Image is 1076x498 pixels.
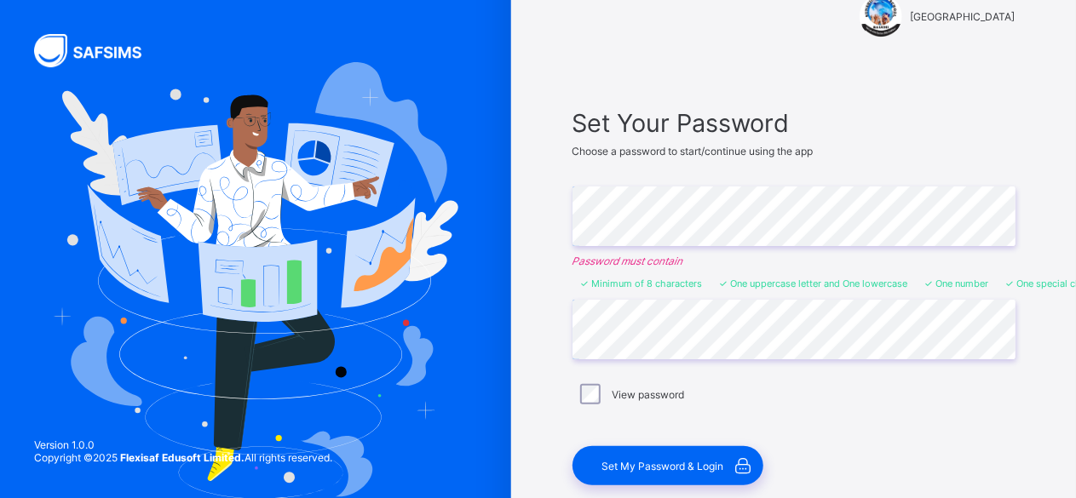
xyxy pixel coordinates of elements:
img: SAFSIMS Logo [34,34,162,67]
em: Password must contain [573,255,1016,267]
li: One number [925,278,989,289]
span: [GEOGRAPHIC_DATA] [911,10,1016,23]
li: Minimum of 8 characters [581,278,703,289]
span: Copyright © 2025 All rights reserved. [34,451,332,464]
li: One uppercase letter and One lowercase [720,278,908,289]
span: Version 1.0.0 [34,438,332,451]
strong: Flexisaf Edusoft Limited. [120,451,245,464]
img: Hero Image [53,62,458,498]
label: View password [613,388,685,401]
span: Choose a password to start/continue using the app [573,145,814,157]
span: Set Your Password [573,108,1016,138]
span: Set My Password & Login [602,460,724,472]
